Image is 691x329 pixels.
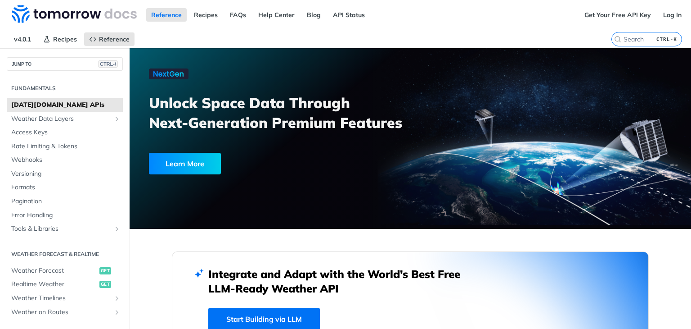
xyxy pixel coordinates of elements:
button: Show subpages for Weather Timelines [113,295,121,302]
a: Versioning [7,167,123,181]
a: Tools & LibrariesShow subpages for Tools & Libraries [7,222,123,236]
span: Webhooks [11,155,121,164]
a: Recipes [38,32,82,46]
span: [DATE][DOMAIN_NAME] APIs [11,101,121,110]
a: Error Handling [7,209,123,222]
button: Show subpages for Weather on Routes [113,309,121,316]
a: [DATE][DOMAIN_NAME] APIs [7,98,123,112]
a: API Status [328,8,370,22]
a: Reference [146,8,187,22]
a: Weather TimelinesShow subpages for Weather Timelines [7,292,123,305]
h2: Integrate and Adapt with the World’s Best Free LLM-Ready Weather API [208,267,474,296]
kbd: CTRL-K [654,35,679,44]
span: Access Keys [11,128,121,137]
span: Pagination [11,197,121,206]
span: Versioning [11,169,121,178]
a: FAQs [225,8,251,22]
a: Reference [84,32,135,46]
a: Learn More [149,153,366,174]
a: Log In [658,8,687,22]
span: CTRL-/ [98,60,118,68]
span: Formats [11,183,121,192]
span: get [99,267,111,274]
button: JUMP TOCTRL-/ [7,57,123,71]
button: Show subpages for Tools & Libraries [113,225,121,233]
span: v4.0.1 [9,32,36,46]
a: Help Center [253,8,300,22]
span: Weather Timelines [11,294,111,303]
a: Formats [7,181,123,194]
a: Blog [302,8,326,22]
a: Recipes [189,8,223,22]
a: Webhooks [7,153,123,167]
img: Tomorrow.io Weather API Docs [12,5,137,23]
button: Show subpages for Weather Data Layers [113,115,121,123]
div: Learn More [149,153,221,174]
span: Tools & Libraries [11,224,111,233]
a: Weather Data LayersShow subpages for Weather Data Layers [7,112,123,126]
a: Realtime Weatherget [7,278,123,291]
span: Weather Data Layers [11,114,111,123]
span: Rate Limiting & Tokens [11,142,121,151]
span: Recipes [53,35,77,43]
span: Weather on Routes [11,308,111,317]
h2: Weather Forecast & realtime [7,250,123,258]
a: Pagination [7,195,123,208]
span: Reference [99,35,130,43]
h2: Fundamentals [7,84,123,92]
a: Rate Limiting & Tokens [7,140,123,153]
a: Get Your Free API Key [579,8,656,22]
h3: Unlock Space Data Through Next-Generation Premium Features [149,93,420,133]
svg: Search [614,36,621,43]
span: get [99,281,111,288]
a: Weather Forecastget [7,264,123,278]
a: Weather on RoutesShow subpages for Weather on Routes [7,306,123,319]
span: Weather Forecast [11,266,97,275]
a: Access Keys [7,126,123,139]
span: Realtime Weather [11,280,97,289]
span: Error Handling [11,211,121,220]
img: NextGen [149,69,188,79]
